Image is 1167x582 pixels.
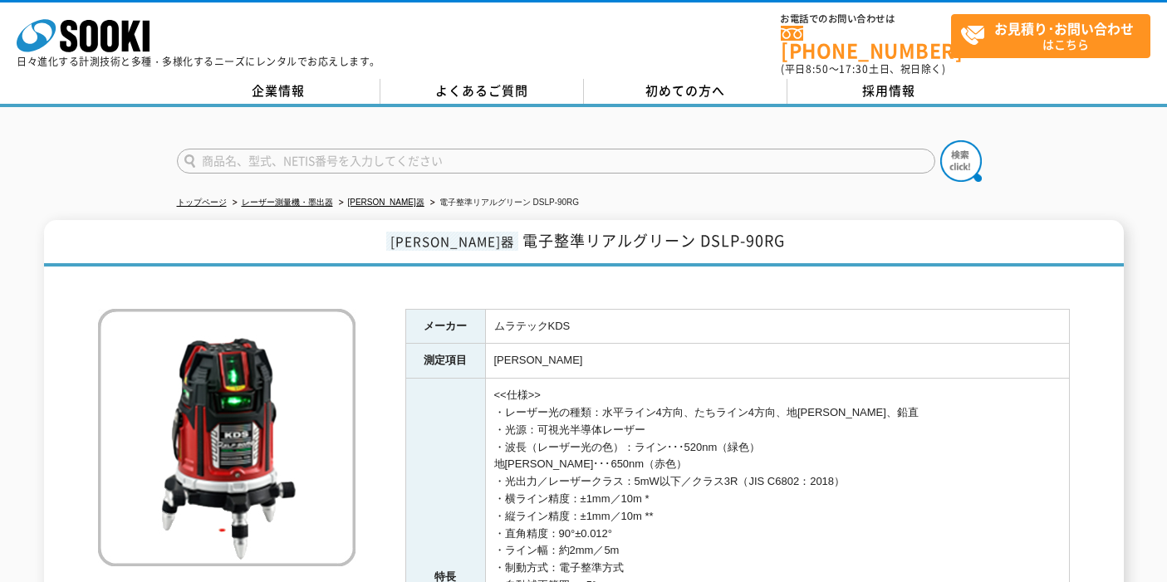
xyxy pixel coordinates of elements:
[781,61,945,76] span: (平日 ～ 土日、祝日除く)
[98,309,355,566] img: 電子整準リアルグリーン DSLP-90RG
[781,26,951,60] a: [PHONE_NUMBER]
[405,309,485,344] th: メーカー
[839,61,869,76] span: 17:30
[380,79,584,104] a: よくあるご質問
[960,15,1150,56] span: はこちら
[485,344,1069,379] td: [PERSON_NAME]
[177,198,227,207] a: トップページ
[177,79,380,104] a: 企業情報
[17,56,380,66] p: 日々進化する計測技術と多種・多様化するニーズにレンタルでお応えします。
[348,198,424,207] a: [PERSON_NAME]器
[787,79,991,104] a: 採用情報
[386,232,518,251] span: [PERSON_NAME]器
[940,140,982,182] img: btn_search.png
[405,344,485,379] th: 測定項目
[242,198,333,207] a: レーザー測量機・墨出器
[951,14,1150,58] a: お見積り･お問い合わせはこちら
[427,194,579,212] li: 電子整準リアルグリーン DSLP-90RG
[485,309,1069,344] td: ムラテックKDS
[994,18,1134,38] strong: お見積り･お問い合わせ
[584,79,787,104] a: 初めての方へ
[806,61,829,76] span: 8:50
[645,81,725,100] span: 初めての方へ
[177,149,935,174] input: 商品名、型式、NETIS番号を入力してください
[781,14,951,24] span: お電話でのお問い合わせは
[522,229,785,252] span: 電子整準リアルグリーン DSLP-90RG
